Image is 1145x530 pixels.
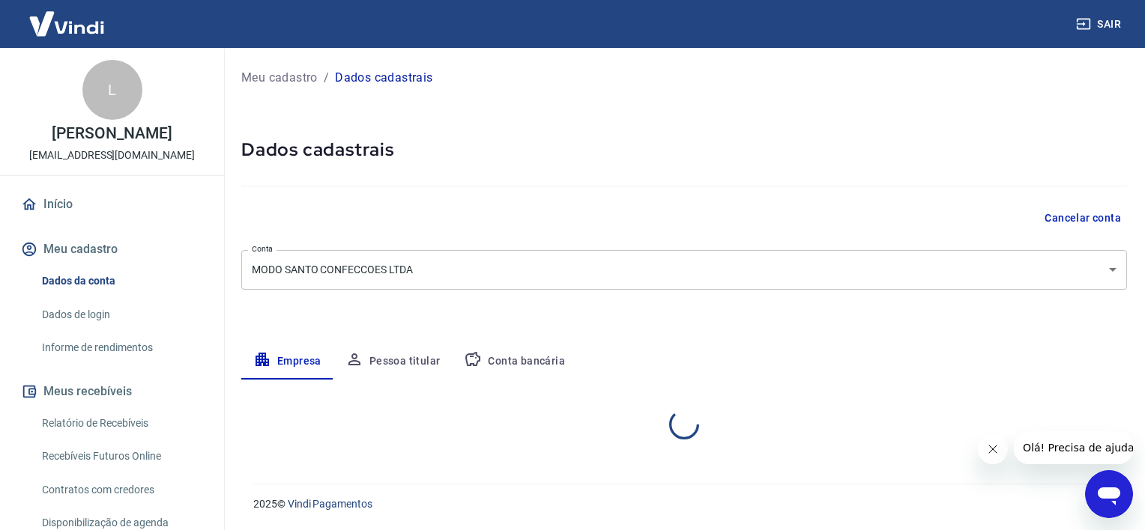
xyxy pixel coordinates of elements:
button: Pessoa titular [333,344,453,380]
div: L [82,60,142,120]
a: Vindi Pagamentos [288,498,372,510]
div: MODO SANTO CONFECCOES LTDA [241,250,1127,290]
p: 2025 © [253,496,1109,512]
button: Sair [1073,10,1127,38]
h5: Dados cadastrais [241,138,1127,162]
button: Meu cadastro [18,233,206,266]
a: Relatório de Recebíveis [36,408,206,439]
iframe: Mensagem da empresa [1014,431,1133,464]
a: Dados de login [36,299,206,330]
p: [EMAIL_ADDRESS][DOMAIN_NAME] [29,147,195,163]
label: Conta [252,243,273,255]
img: Vindi [18,1,115,46]
a: Contratos com credores [36,475,206,505]
button: Cancelar conta [1039,204,1127,232]
a: Início [18,188,206,221]
p: / [324,69,329,87]
a: Meu cadastro [241,69,318,87]
p: Dados cadastrais [335,69,432,87]
iframe: Botão para abrir a janela de mensagens [1085,470,1133,518]
button: Empresa [241,344,333,380]
iframe: Fechar mensagem [978,434,1008,464]
a: Recebíveis Futuros Online [36,441,206,472]
button: Meus recebíveis [18,375,206,408]
a: Informe de rendimentos [36,332,206,363]
span: Olá! Precisa de ajuda? [9,10,126,22]
a: Dados da conta [36,266,206,296]
p: [PERSON_NAME] [52,126,172,141]
button: Conta bancária [452,344,577,380]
